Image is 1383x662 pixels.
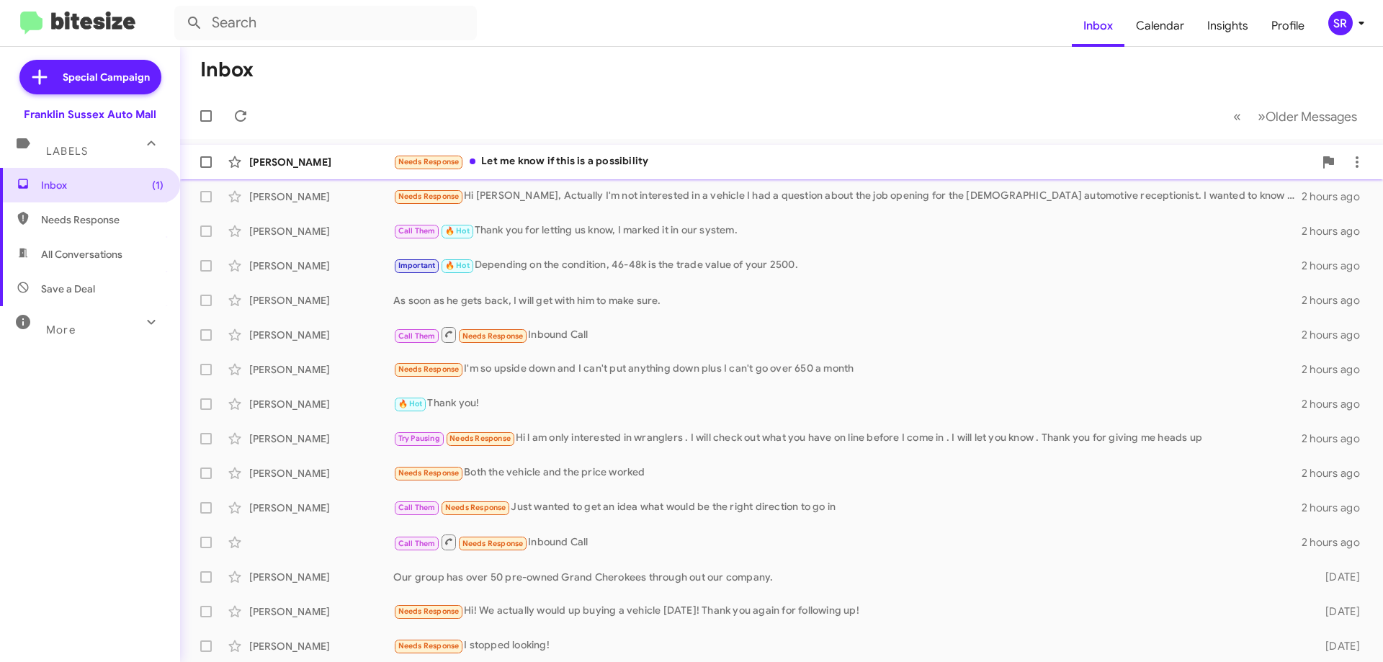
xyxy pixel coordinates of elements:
div: [PERSON_NAME] [249,328,393,342]
div: 2 hours ago [1302,501,1371,515]
div: [PERSON_NAME] [249,397,393,411]
span: » [1258,107,1266,125]
span: Needs Response [398,157,460,166]
span: All Conversations [41,247,122,261]
a: Special Campaign [19,60,161,94]
div: Hi l am only interested in wranglers . I will check out what you have on line before I come in . ... [393,430,1302,447]
div: Inbound Call [393,533,1302,551]
span: Call Them [398,331,436,341]
div: 2 hours ago [1302,362,1371,377]
span: Needs Response [398,364,460,374]
div: [PERSON_NAME] [249,501,393,515]
span: Needs Response [398,468,460,478]
span: Important [398,261,436,270]
div: [PERSON_NAME] [249,466,393,480]
span: More [46,323,76,336]
span: Needs Response [41,213,164,227]
a: Profile [1260,5,1316,47]
div: 2 hours ago [1302,224,1371,238]
div: [DATE] [1302,639,1371,653]
a: Insights [1196,5,1260,47]
div: Depending on the condition, 46-48k is the trade value of your 2500. [393,257,1302,274]
div: Both the vehicle and the price worked [393,465,1302,481]
div: [PERSON_NAME] [249,189,393,204]
button: SR [1316,11,1367,35]
div: 2 hours ago [1302,535,1371,550]
div: 2 hours ago [1302,189,1371,204]
div: As soon as he gets back, I will get with him to make sure. [393,293,1302,308]
div: Hi! We actually would up buying a vehicle [DATE]! Thank you again for following up! [393,603,1302,619]
div: Our group has over 50 pre-owned Grand Cherokees through out our company. [393,570,1302,584]
div: Inbound Call [393,326,1302,344]
span: 🔥 Hot [398,399,423,408]
div: [PERSON_NAME] [249,570,393,584]
div: [PERSON_NAME] [249,224,393,238]
div: [PERSON_NAME] [249,155,393,169]
div: 2 hours ago [1302,397,1371,411]
span: Try Pausing [398,434,440,443]
div: Thank you for letting us know, I marked it in our system. [393,223,1302,239]
span: Save a Deal [41,282,95,296]
input: Search [174,6,477,40]
div: Hi [PERSON_NAME], Actually I'm not interested in a vehicle I had a question about the job opening... [393,188,1302,205]
div: 2 hours ago [1302,259,1371,273]
a: Inbox [1072,5,1124,47]
span: 🔥 Hot [445,226,470,236]
div: 2 hours ago [1302,293,1371,308]
div: [PERSON_NAME] [249,362,393,377]
span: Needs Response [449,434,511,443]
div: 2 hours ago [1302,328,1371,342]
span: Needs Response [398,641,460,650]
span: 🔥 Hot [445,261,470,270]
span: Needs Response [462,331,524,341]
div: Franklin Sussex Auto Mall [24,107,156,122]
div: 2 hours ago [1302,431,1371,446]
div: [PERSON_NAME] [249,604,393,619]
div: I stopped looking! [393,638,1302,654]
a: Calendar [1124,5,1196,47]
h1: Inbox [200,58,254,81]
div: Thank you! [393,395,1302,412]
span: (1) [152,178,164,192]
span: Older Messages [1266,109,1357,125]
div: [PERSON_NAME] [249,259,393,273]
nav: Page navigation example [1225,102,1366,131]
button: Next [1249,102,1366,131]
button: Previous [1225,102,1250,131]
span: Needs Response [445,503,506,512]
span: Special Campaign [63,70,150,84]
div: [PERSON_NAME] [249,293,393,308]
div: [PERSON_NAME] [249,639,393,653]
div: SR [1328,11,1353,35]
span: Needs Response [462,539,524,548]
div: 2 hours ago [1302,466,1371,480]
span: Inbox [41,178,164,192]
div: [DATE] [1302,604,1371,619]
span: Needs Response [398,192,460,201]
span: Call Them [398,539,436,548]
span: « [1233,107,1241,125]
span: Needs Response [398,607,460,616]
span: Labels [46,145,88,158]
div: Let me know if this is a possibility [393,153,1314,170]
span: Call Them [398,226,436,236]
div: I'm so upside down and I can't put anything down plus I can't go over 650 a month [393,361,1302,377]
div: [PERSON_NAME] [249,431,393,446]
div: [DATE] [1302,570,1371,584]
span: Call Them [398,503,436,512]
div: Just wanted to get an idea what would be the right direction to go in [393,499,1302,516]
